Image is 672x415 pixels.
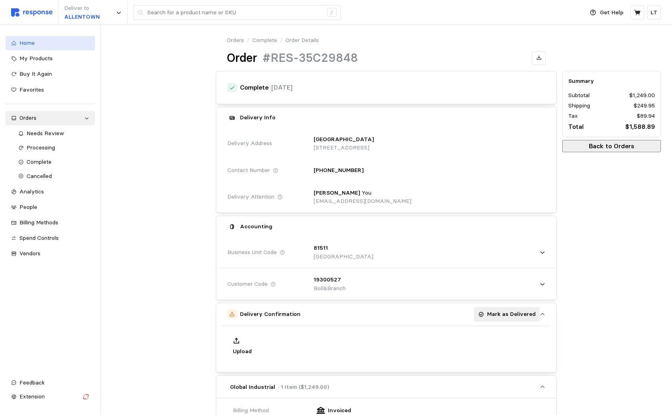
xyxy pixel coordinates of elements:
a: Orders [227,36,244,45]
span: Analytics [19,188,44,195]
a: Cancelled [13,169,95,184]
p: 19300527 [314,275,341,284]
span: Buy It Again [19,70,52,77]
button: Feedback [6,376,95,390]
button: Mark as Delivered [474,307,540,321]
span: Billing Methods [19,219,58,226]
span: Processing [27,144,55,151]
a: Spend Controls [6,231,95,245]
span: Home [19,39,35,46]
p: Back to Orders [565,141,658,151]
h5: Delivery Info [240,113,276,122]
a: Needs Review [13,126,95,141]
span: Billing Method [233,406,269,415]
span: Needs Review [27,130,64,137]
p: Order Details [286,36,319,45]
p: [PHONE_NUMBER] [314,166,364,175]
p: $1,249.00 [629,91,655,100]
h1: Order [227,50,257,66]
a: Analytics [6,185,95,199]
span: People [19,203,37,210]
button: LT [647,6,661,19]
img: svg%3e [11,8,53,17]
button: Back to Orders [562,140,661,152]
a: Billing Methods [6,216,95,230]
a: Vendors [6,247,95,261]
p: Invoiced [328,406,351,415]
p: Boll&Branch [314,284,346,293]
p: [GEOGRAPHIC_DATA] [314,135,374,144]
a: People [6,200,95,214]
p: ALLENTOWN [64,13,100,21]
p: Upload [233,347,540,356]
span: Customer Code [227,280,268,289]
button: Delivery ConfirmationMark as Delivered [216,303,556,325]
span: Feedback [19,379,45,386]
p: Deliver to [64,4,100,13]
h1: #RES-35C29848 [263,50,358,66]
span: Contact Number [227,166,270,175]
h4: Complete [240,83,268,92]
span: Delivery Attention [227,193,274,201]
p: [PERSON_NAME] [314,189,360,197]
span: Favorites [19,86,44,93]
a: Complete [252,36,277,45]
a: Home [6,36,95,50]
a: Processing [13,141,95,155]
h5: Accounting [240,222,272,231]
div: Delivery ConfirmationMark as Delivered [216,325,556,373]
p: [GEOGRAPHIC_DATA] [314,252,373,261]
span: Business Unit Code [227,248,277,257]
button: Extension [6,390,95,404]
p: $249.95 [634,101,655,110]
a: My Products [6,52,95,66]
p: Global Industrial [230,383,275,392]
p: LT [651,8,657,17]
span: Extension [19,393,45,400]
h5: Delivery Confirmation [240,310,301,318]
span: Cancelled [27,172,52,180]
p: $1,588.89 [625,122,655,132]
p: [STREET_ADDRESS] [314,143,374,152]
span: Vendors [19,250,40,257]
a: Complete [13,155,95,169]
span: Spend Controls [19,234,59,241]
input: Search for a product name or SKU [147,6,323,20]
p: / [247,36,249,45]
span: My Products [19,55,53,62]
div: / [327,8,337,17]
span: Complete [27,158,51,165]
button: Global Industrial· 1 Item ($1,249.00) [216,376,556,398]
p: Get Help [600,8,623,17]
a: Favorites [6,83,95,97]
a: Buy It Again [6,67,95,81]
span: Delivery Address [227,139,272,148]
p: You [362,189,371,197]
p: Total [568,122,584,132]
button: Get Help [585,5,628,20]
div: Orders [19,114,81,122]
p: [DATE] [271,82,293,92]
p: Mark as Delivered [487,310,536,319]
p: 81511 [314,244,328,252]
a: Orders [6,111,95,125]
p: [EMAIL_ADDRESS][DOMAIN_NAME] [314,197,411,206]
p: Subtotal [568,91,590,100]
h5: Summary [568,77,655,85]
p: / [280,36,283,45]
p: Shipping [568,101,590,110]
p: $89.94 [637,112,655,120]
p: Tax [568,112,578,120]
p: · 1 Item ($1,249.00) [278,383,329,392]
